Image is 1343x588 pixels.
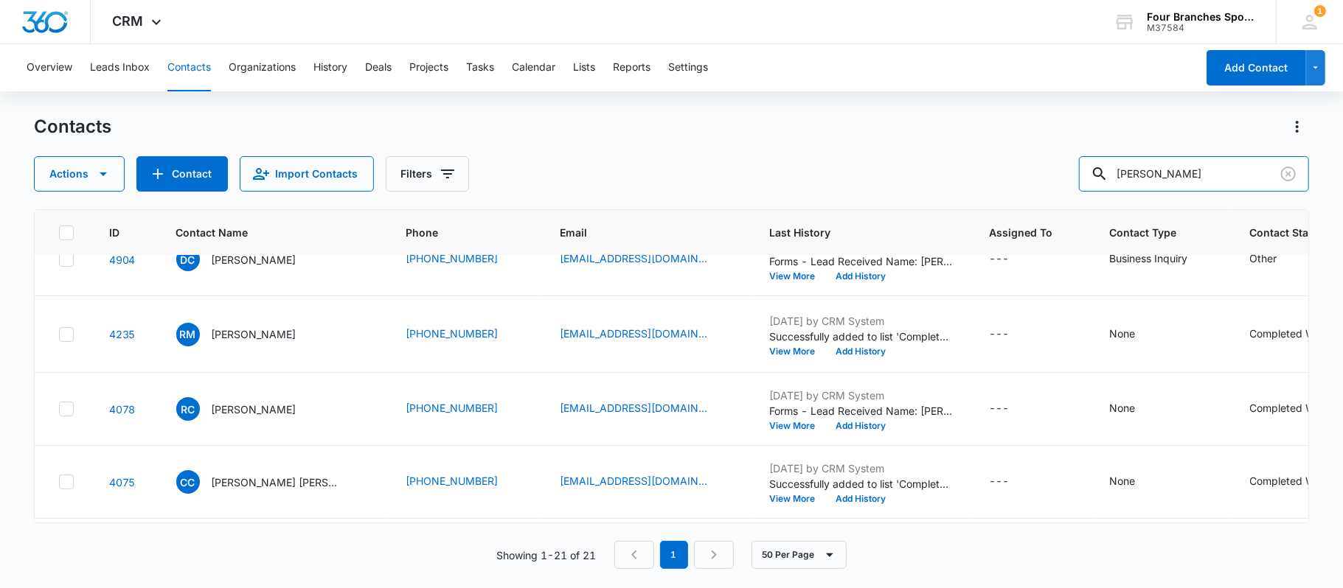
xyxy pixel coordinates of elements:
span: 1 [1314,5,1326,17]
button: View More [770,272,826,281]
div: Contact Name - Cruse Carpenter - Select to Edit Field [176,470,371,494]
div: --- [990,326,1010,343]
button: Add History [826,421,897,430]
a: [PHONE_NUMBER] [406,251,499,266]
button: 50 Per Page [752,541,847,569]
p: [PERSON_NAME] [212,252,296,267]
button: Lists [573,44,595,91]
div: Phone - (704) 747-6443 - Select to Edit Field [406,326,525,343]
span: DC [176,248,200,271]
div: Email - cruse4him@gmail.com - Select to Edit Field [561,473,735,491]
button: Add Contact [136,156,228,192]
a: [EMAIL_ADDRESS][DOMAIN_NAME] [561,326,708,341]
div: Contact Type - None - Select to Edit Field [1110,473,1162,491]
button: Deals [365,44,392,91]
div: --- [990,251,1010,268]
div: Contact Type - Business Inquiry - Select to Edit Field [1110,251,1215,268]
div: Completed Waiver [1250,473,1339,489]
a: [EMAIL_ADDRESS][DOMAIN_NAME] [561,400,708,416]
input: Search Contacts [1079,156,1309,192]
div: Business Inquiry [1110,251,1188,266]
div: Contact Type - None - Select to Edit Field [1110,400,1162,418]
span: Contact Name [176,225,350,240]
span: Last History [770,225,933,240]
div: Phone - (704) 272-8193 - Select to Edit Field [406,473,525,491]
div: Completed Waiver [1250,326,1339,341]
div: Email - rcarpenter@spcc.edu - Select to Edit Field [561,400,735,418]
a: [PHONE_NUMBER] [406,473,499,489]
a: [PHONE_NUMBER] [406,326,499,341]
div: Email - jordanrobbie22@gmail.com - Select to Edit Field [561,326,735,343]
div: Phone - (704) 984-2751 - Select to Edit Field [406,251,525,268]
span: Phone [406,225,504,240]
span: RC [176,397,200,421]
div: Assigned To - - Select to Edit Field [990,400,1036,418]
p: [PERSON_NAME] [212,402,296,417]
a: Navigate to contact details page for Robbie M Jordan [109,328,136,340]
div: None [1110,473,1136,489]
button: Add History [826,347,897,356]
div: Assigned To - - Select to Edit Field [990,473,1036,491]
p: Forms - Lead Received Name: [PERSON_NAME] Email: [EMAIL_ADDRESS][DOMAIN_NAME] Phone: [PHONE_NUMBE... [770,253,954,269]
button: Filters [386,156,469,192]
button: Add History [826,272,897,281]
span: Contact Type [1110,225,1193,240]
div: None [1110,400,1136,416]
button: Add Contact [1207,50,1306,85]
button: History [313,44,347,91]
div: account name [1147,11,1254,23]
span: ID [109,225,119,240]
button: Clear [1277,162,1300,186]
a: [EMAIL_ADDRESS][DOMAIN_NAME] [561,251,708,266]
button: Actions [34,156,125,192]
div: Assigned To - - Select to Edit Field [990,326,1036,343]
button: Contacts [167,44,211,91]
div: --- [990,400,1010,418]
button: View More [770,494,826,503]
span: CRM [113,13,144,29]
div: None [1110,326,1136,341]
p: [DATE] by CRM System [770,313,954,329]
button: Calendar [512,44,555,91]
p: Forms - Lead Received Name: [PERSON_NAME] Email: [EMAIL_ADDRESS][DOMAIN_NAME] Phone: [PHONE_NUMBE... [770,403,954,419]
nav: Pagination [614,541,734,569]
span: Email [561,225,713,240]
div: Other [1250,251,1277,266]
p: Successfully added to list 'Completed Waiver'. [770,329,954,344]
em: 1 [660,541,688,569]
div: Phone - (704) 438-2975 - Select to Edit Field [406,400,525,418]
button: Reports [613,44,650,91]
p: [PERSON_NAME] [PERSON_NAME] [212,475,344,490]
p: [DATE] by CRM System [770,461,954,476]
a: Navigate to contact details page for Cruse Carpenter [109,476,136,489]
a: Navigate to contact details page for Russell Carpenter [109,403,136,416]
p: Showing 1-21 of 21 [497,547,597,563]
p: [PERSON_NAME] [212,326,296,342]
button: Add History [826,494,897,503]
div: Assigned To - - Select to Edit Field [990,251,1036,268]
div: --- [990,473,1010,491]
div: Contact Name - Russell Carpenter - Select to Edit Field [176,397,323,421]
button: Import Contacts [240,156,374,192]
a: [PHONE_NUMBER] [406,400,499,416]
span: Assigned To [990,225,1053,240]
button: Settings [668,44,708,91]
button: Projects [409,44,448,91]
p: Successfully added to list 'Completed Waiver'. [770,476,954,491]
button: View More [770,421,826,430]
div: account id [1147,23,1254,33]
button: Overview [27,44,72,91]
button: Tasks [466,44,494,91]
button: View More [770,347,826,356]
h1: Contacts [34,116,111,138]
span: RM [176,323,200,346]
button: Actions [1285,115,1309,139]
div: Email - dylan.carpenter25@yahoo.com - Select to Edit Field [561,251,735,268]
div: Contact Name - Dylan Carpenter - Select to Edit Field [176,248,323,271]
p: [DATE] by CRM System [770,388,954,403]
span: CC [176,470,200,494]
div: notifications count [1314,5,1326,17]
div: Contact Status - Other - Select to Edit Field [1250,251,1304,268]
div: Contact Name - Robbie M Jordan - Select to Edit Field [176,323,323,346]
button: Organizations [229,44,296,91]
